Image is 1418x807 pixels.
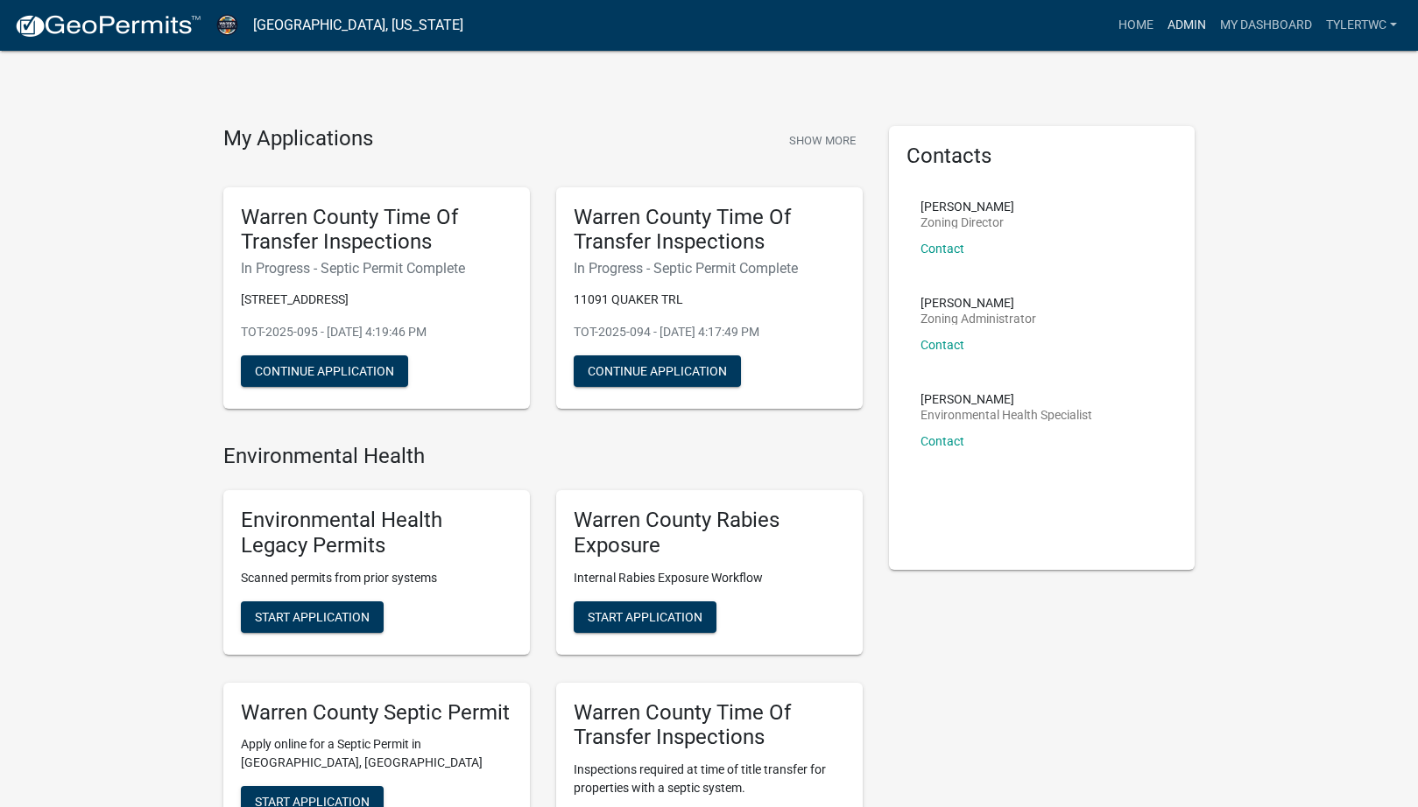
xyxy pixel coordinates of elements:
[241,355,408,387] button: Continue Application
[241,569,512,587] p: Scanned permits from prior systems
[241,260,512,277] h6: In Progress - Septic Permit Complete
[241,700,512,726] h5: Warren County Septic Permit
[241,323,512,341] p: TOT-2025-095 - [DATE] 4:19:46 PM
[921,297,1036,309] p: [PERSON_NAME]
[574,569,845,587] p: Internal Rabies Exposure Workflow
[921,409,1092,421] p: Environmental Health Specialist
[241,291,512,309] p: [STREET_ADDRESS]
[215,13,239,37] img: Warren County, Iowa
[921,338,964,352] a: Contact
[574,323,845,341] p: TOT-2025-094 - [DATE] 4:17:49 PM
[574,260,845,277] h6: In Progress - Septic Permit Complete
[921,216,1014,228] p: Zoning Director
[921,200,1014,213] p: [PERSON_NAME]
[574,508,845,558] h5: Warren County Rabies Exposure
[921,312,1036,325] p: Zoning Administrator
[921,434,964,448] a: Contact
[574,205,845,256] h5: Warren County Time Of Transfer Inspections
[907,144,1178,169] h5: Contacts
[1319,9,1404,42] a: TylerTWC
[253,11,463,40] a: [GEOGRAPHIC_DATA], [US_STATE]
[574,761,845,797] p: Inspections required at time of title transfer for properties with a septic system.
[1161,9,1213,42] a: Admin
[241,735,512,772] p: Apply online for a Septic Permit in [GEOGRAPHIC_DATA], [GEOGRAPHIC_DATA]
[1213,9,1319,42] a: My Dashboard
[1111,9,1161,42] a: Home
[241,601,384,633] button: Start Application
[588,609,702,623] span: Start Application
[921,242,964,256] a: Contact
[574,700,845,751] h5: Warren County Time Of Transfer Inspections
[223,126,373,152] h4: My Applications
[241,205,512,256] h5: Warren County Time Of Transfer Inspections
[574,601,716,633] button: Start Application
[921,393,1092,405] p: [PERSON_NAME]
[574,355,741,387] button: Continue Application
[241,508,512,558] h5: Environmental Health Legacy Permits
[255,609,370,623] span: Start Application
[574,291,845,309] p: 11091 QUAKER TRL
[782,126,863,155] button: Show More
[223,444,863,469] h4: Environmental Health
